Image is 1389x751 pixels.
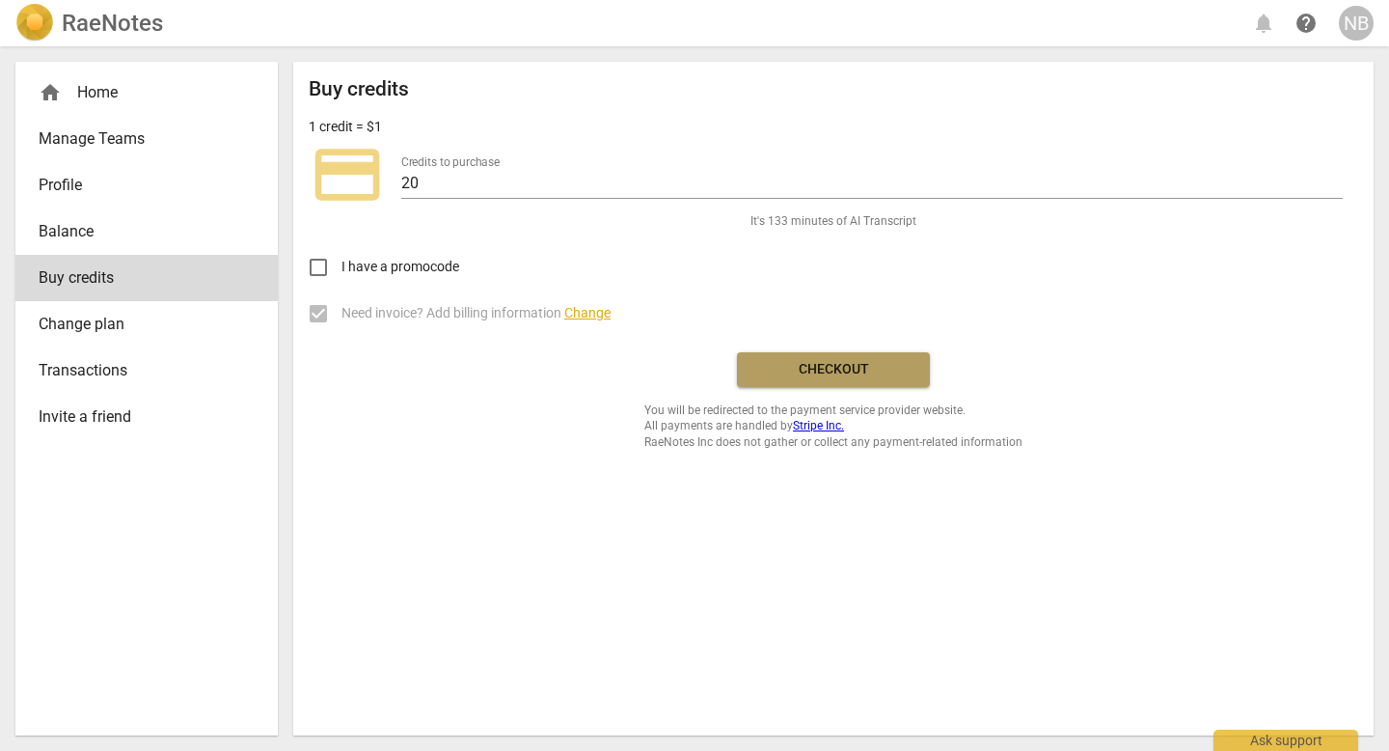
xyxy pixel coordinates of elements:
[39,127,239,151] span: Manage Teams
[15,4,163,42] a: LogoRaeNotes
[39,405,239,429] span: Invite a friend
[1289,6,1323,41] a: Help
[737,352,930,387] button: Checkout
[309,117,382,137] p: 1 credit = $1
[39,174,239,197] span: Profile
[1339,6,1374,41] button: NB
[752,360,914,379] span: Checkout
[39,313,239,336] span: Change plan
[1294,12,1318,35] span: help
[15,394,278,440] a: Invite a friend
[644,403,1022,451] span: You will be redirected to the payment service provider website. All payments are handled by RaeNo...
[15,255,278,301] a: Buy credits
[39,266,239,290] span: Buy credits
[401,156,500,168] label: Credits to purchase
[15,70,278,116] div: Home
[309,136,386,213] span: credit_card
[15,301,278,348] a: Change plan
[15,348,278,394] a: Transactions
[39,81,62,104] span: home
[1213,730,1358,751] div: Ask support
[750,213,916,230] span: It's 133 minutes of AI Transcript
[341,257,459,277] span: I have a promocode
[62,10,163,37] h2: RaeNotes
[15,116,278,162] a: Manage Teams
[15,162,278,209] a: Profile
[39,359,239,382] span: Transactions
[341,303,611,323] span: Need invoice? Add billing information
[15,4,54,42] img: Logo
[564,305,611,320] span: Change
[309,77,409,101] h2: Buy credits
[39,220,239,243] span: Balance
[15,209,278,255] a: Balance
[793,419,844,432] a: Stripe Inc.
[39,81,239,104] div: Home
